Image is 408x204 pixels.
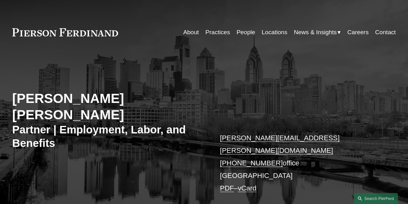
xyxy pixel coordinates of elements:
[205,26,230,38] a: Practices
[12,90,204,123] h2: [PERSON_NAME] [PERSON_NAME]
[220,132,380,195] p: office [GEOGRAPHIC_DATA] –
[294,26,341,38] a: folder dropdown
[294,27,337,38] span: News & Insights
[183,26,199,38] a: About
[262,26,287,38] a: Locations
[220,159,283,167] a: [PHONE_NUMBER]
[220,184,234,192] a: PDF
[238,184,256,192] a: vCard
[375,26,396,38] a: Contact
[347,26,369,38] a: Careers
[220,134,340,154] a: [PERSON_NAME][EMAIL_ADDRESS][PERSON_NAME][DOMAIN_NAME]
[12,123,204,150] h3: Partner | Employment, Labor, and Benefits
[354,193,398,204] a: Search this site
[236,26,255,38] a: People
